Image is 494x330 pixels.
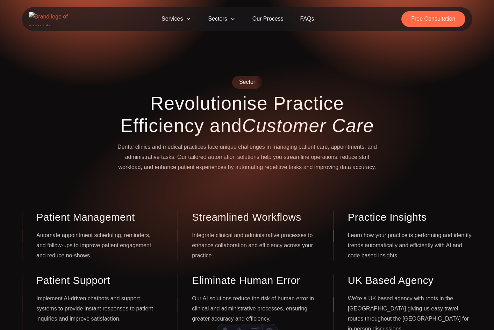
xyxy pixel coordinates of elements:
[153,11,200,27] span: Services
[200,11,244,27] span: Sectors
[36,230,161,261] p: Automate appointment scheduling, reminders, and follow-ups to improve patient engagement and redu...
[192,211,316,223] h3: Streamlined Workflows
[36,294,161,324] p: Implement AI-driven chatbots and support systems to provide instant responses to patient inquirie...
[192,230,316,261] p: Integrate clinical and administrative processes to enhance collaboration and efficiency across yo...
[401,11,465,27] a: Free Consultation
[36,211,161,223] h3: Patient Management
[292,11,323,27] a: FAQs
[348,230,472,261] p: Learn how your practice is performing and identify trends automatically and efficiently with AI a...
[232,76,262,89] div: Sector
[36,275,161,287] h3: Patient Support
[242,115,374,135] strong: Customer Care
[192,275,316,287] h3: Eliminate Human Error
[29,12,74,26] img: Brand logo of zestcode automation
[113,142,381,172] p: Dental clinics and medical practices face unique challenges in managing patient care, appointment...
[348,211,472,223] h3: Practice Insights
[244,11,292,27] a: Our Process
[113,92,381,137] h1: Revolutionise Practice Efficiency and
[348,275,472,287] h3: UK Based Agency
[192,294,316,324] p: Our AI solutions reduce the risk of human error in clinical and administrative processes, ensurin...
